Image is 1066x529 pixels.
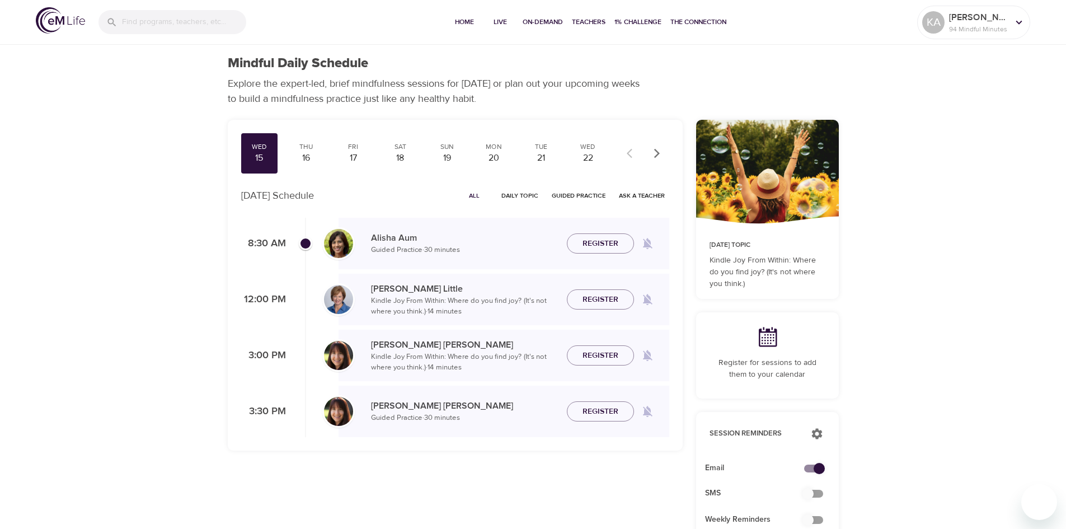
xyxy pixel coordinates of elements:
[614,187,669,204] button: Ask a Teacher
[371,413,558,424] p: Guided Practice · 30 minutes
[710,255,825,290] p: Kindle Joy From Within: Where do you find joy? (It's not where you think.)
[241,188,314,203] p: [DATE] Schedule
[228,55,368,72] h1: Mindful Daily Schedule
[583,349,618,363] span: Register
[371,231,558,245] p: Alisha Aum
[710,240,825,250] p: [DATE] Topic
[949,24,1008,34] p: 94 Mindful Minutes
[246,152,274,165] div: 15
[567,289,634,310] button: Register
[572,16,605,28] span: Teachers
[547,187,610,204] button: Guided Practice
[670,16,726,28] span: The Connection
[501,190,538,201] span: Daily Topic
[324,285,353,314] img: Kerry_Little_Headshot_min.jpg
[574,142,602,152] div: Wed
[371,296,558,317] p: Kindle Joy From Within: Where do you find joy? (It's not where you think.) · 14 minutes
[122,10,246,34] input: Find programs, teachers, etc...
[614,16,661,28] span: 1% Challenge
[228,76,647,106] p: Explore the expert-led, brief mindfulness sessions for [DATE] or plan out your upcoming weeks to ...
[433,142,461,152] div: Sun
[574,152,602,165] div: 22
[36,7,85,34] img: logo
[241,348,286,363] p: 3:00 PM
[371,399,558,413] p: [PERSON_NAME] [PERSON_NAME]
[634,286,661,313] span: Remind me when a class goes live every Wednesday at 12:00 PM
[583,293,618,307] span: Register
[583,405,618,419] span: Register
[497,187,543,204] button: Daily Topic
[241,292,286,307] p: 12:00 PM
[433,152,461,165] div: 19
[386,152,414,165] div: 18
[634,342,661,369] span: Remind me when a class goes live every Wednesday at 3:00 PM
[324,341,353,370] img: Andrea_Lieberstein-min.jpg
[246,142,274,152] div: Wed
[705,488,812,499] span: SMS
[371,338,558,352] p: [PERSON_NAME] [PERSON_NAME]
[371,282,558,296] p: [PERSON_NAME] Little
[634,230,661,257] span: Remind me when a class goes live every Wednesday at 8:30 AM
[710,428,800,439] p: Session Reminders
[552,190,605,201] span: Guided Practice
[583,237,618,251] span: Register
[527,152,555,165] div: 21
[461,190,488,201] span: All
[324,397,353,426] img: Andrea_Lieberstein-min.jpg
[241,236,286,251] p: 8:30 AM
[371,352,558,373] p: Kindle Joy From Within: Where do you find joy? (It's not where you think.) · 14 minutes
[1021,484,1057,520] iframe: Button to launch messaging window
[567,401,634,422] button: Register
[339,142,367,152] div: Fri
[619,190,665,201] span: Ask a Teacher
[705,462,812,474] span: Email
[241,404,286,419] p: 3:30 PM
[922,11,945,34] div: KA
[324,229,353,258] img: Alisha%20Aum%208-9-21.jpg
[339,152,367,165] div: 17
[480,142,508,152] div: Mon
[292,152,320,165] div: 16
[567,233,634,254] button: Register
[523,16,563,28] span: On-Demand
[527,142,555,152] div: Tue
[292,142,320,152] div: Thu
[371,245,558,256] p: Guided Practice · 30 minutes
[949,11,1008,24] p: [PERSON_NAME]
[634,398,661,425] span: Remind me when a class goes live every Wednesday at 3:30 PM
[457,187,492,204] button: All
[710,357,825,381] p: Register for sessions to add them to your calendar
[386,142,414,152] div: Sat
[487,16,514,28] span: Live
[451,16,478,28] span: Home
[705,514,812,526] span: Weekly Reminders
[567,345,634,366] button: Register
[480,152,508,165] div: 20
